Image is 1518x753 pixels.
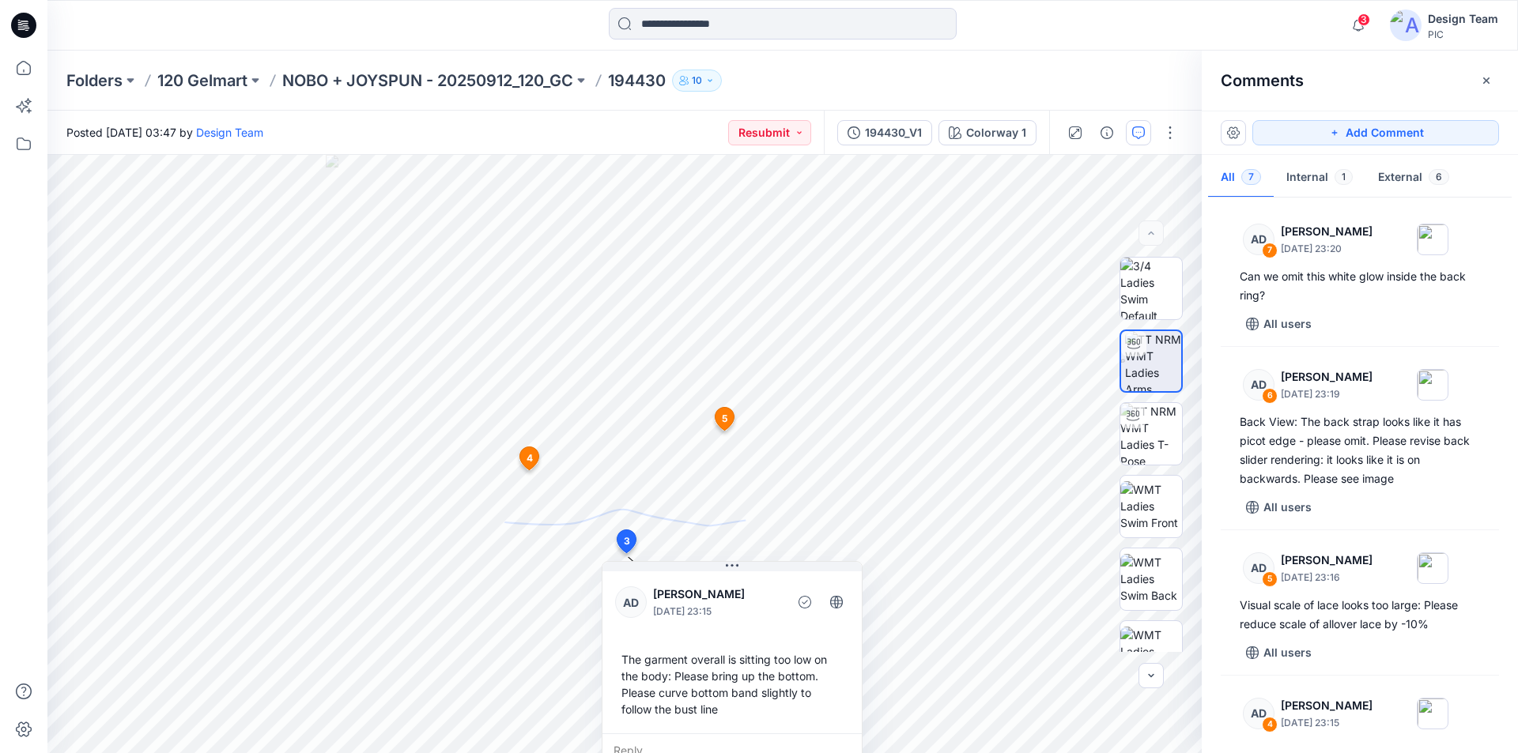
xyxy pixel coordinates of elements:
[1120,554,1182,604] img: WMT Ladies Swim Back
[1240,596,1480,634] div: Visual scale of lace looks too large: Please reduce scale of allover lace by -10%
[1240,267,1480,305] div: Can we omit this white glow inside the back ring?
[1365,158,1462,198] button: External
[1428,28,1498,40] div: PIC
[1281,696,1373,715] p: [PERSON_NAME]
[527,451,533,465] span: 4
[1125,331,1181,391] img: TT NRM WMT Ladies Arms Down
[653,585,782,604] p: [PERSON_NAME]
[1335,169,1353,185] span: 1
[1281,222,1373,241] p: [PERSON_NAME]
[66,70,123,92] a: Folders
[722,412,727,426] span: 5
[1281,367,1373,386] p: [PERSON_NAME]
[282,70,573,92] a: NOBO + JOYSPUN - 20250912_120_GC
[1243,698,1274,729] div: AD
[1428,9,1498,28] div: Design Team
[1274,158,1365,198] button: Internal
[653,604,782,619] p: [DATE] 23:15
[1281,570,1373,585] p: [DATE] 23:16
[966,124,1026,141] div: Colorway 1
[1263,314,1312,333] p: All users
[1241,169,1261,185] span: 7
[1390,9,1422,41] img: avatar
[1262,243,1278,258] div: 7
[1221,71,1304,90] h2: Comments
[1252,120,1499,145] button: Add Comment
[615,645,849,724] div: The garment overall is sitting too low on the body: Please bring up the bottom. Please curve bott...
[1243,224,1274,255] div: AD
[1262,571,1278,587] div: 5
[1263,643,1312,662] p: All users
[196,126,263,139] a: Design Team
[608,70,666,92] p: 194430
[1281,551,1373,570] p: [PERSON_NAME]
[938,120,1037,145] button: Colorway 1
[1281,241,1373,257] p: [DATE] 23:20
[1120,403,1182,465] img: TT NRM WMT Ladies T-Pose
[1281,386,1373,402] p: [DATE] 23:19
[1208,158,1274,198] button: All
[865,124,922,141] div: 194430_V1
[1120,481,1182,531] img: WMT Ladies Swim Front
[1094,120,1120,145] button: Details
[1240,412,1480,488] div: Back View: The back strap looks like it has picot edge - please omit. Please revise back slider r...
[615,586,647,618] div: AD
[1243,369,1274,401] div: AD
[1281,715,1373,731] p: [DATE] 23:15
[157,70,247,92] a: 120 Gelmart
[1262,717,1278,732] div: 4
[1263,498,1312,517] p: All users
[1240,311,1318,337] button: All users
[1240,495,1318,520] button: All users
[1240,640,1318,665] button: All users
[1358,13,1370,26] span: 3
[66,124,263,141] span: Posted [DATE] 03:47 by
[1120,627,1182,676] img: WMT Ladies Swim Left
[837,120,932,145] button: 194430_V1
[624,534,630,548] span: 3
[1429,169,1449,185] span: 6
[1120,258,1182,319] img: 3/4 Ladies Swim Default
[672,70,722,92] button: 10
[1262,388,1278,404] div: 6
[692,72,702,89] p: 10
[1243,552,1274,584] div: AD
